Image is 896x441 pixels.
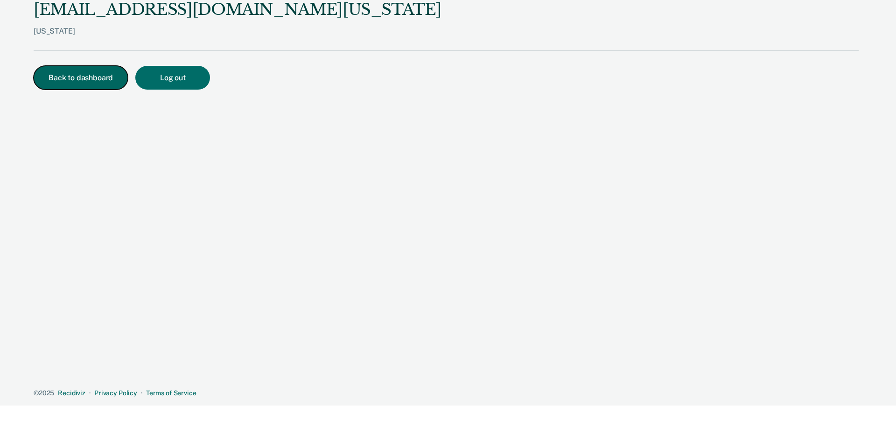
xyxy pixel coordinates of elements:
button: Back to dashboard [34,66,128,90]
a: Back to dashboard [34,74,135,82]
a: Privacy Policy [94,389,137,397]
div: · · [34,389,859,397]
span: © 2025 [34,389,54,397]
a: Recidiviz [58,389,85,397]
a: Terms of Service [146,389,196,397]
button: Log out [135,66,210,90]
div: [US_STATE] [34,27,441,50]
